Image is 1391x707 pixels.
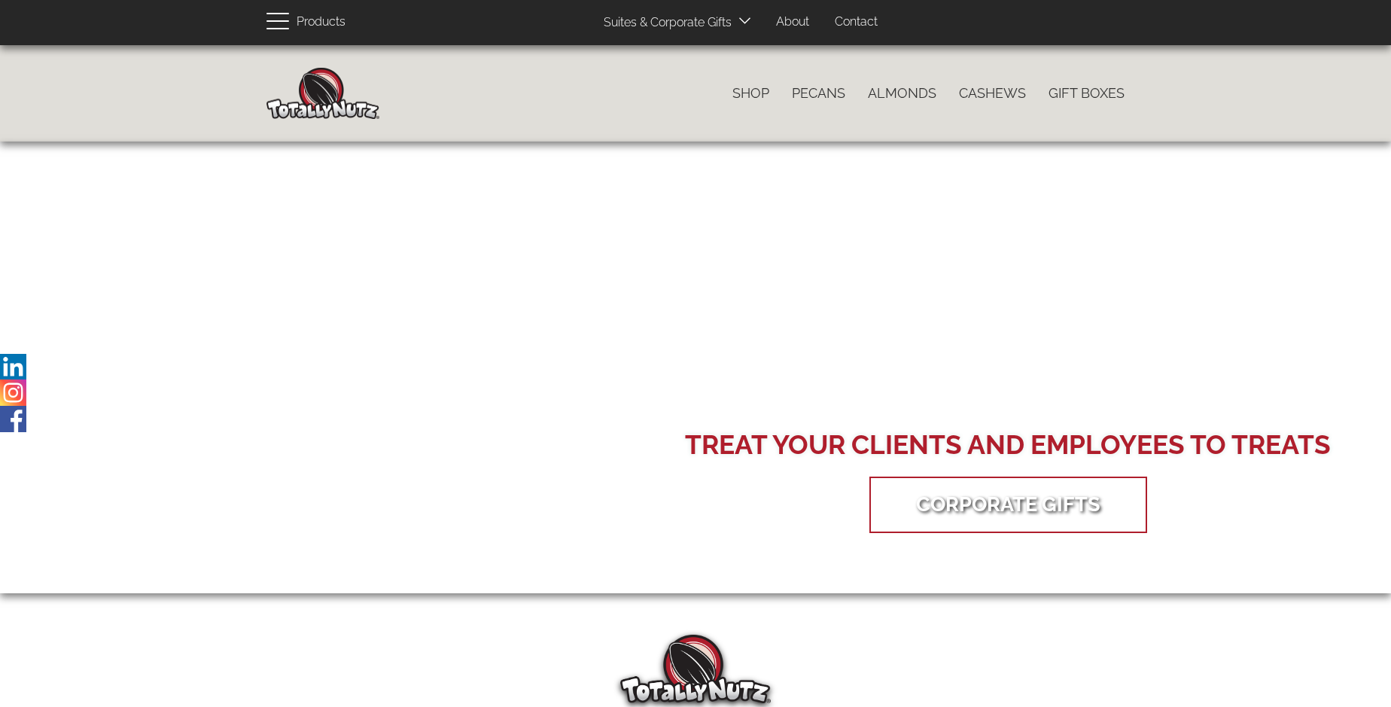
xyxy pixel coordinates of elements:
[781,78,857,109] a: Pecans
[721,78,781,109] a: Shop
[823,8,889,37] a: Contact
[948,78,1037,109] a: Cashews
[592,8,736,38] a: Suites & Corporate Gifts
[685,426,1331,464] div: Treat your Clients and Employees to Treats
[857,78,948,109] a: Almonds
[297,11,345,33] span: Products
[893,480,1123,528] a: Corporate Gifts
[266,68,379,119] img: Home
[620,635,771,703] img: Totally Nutz Logo
[765,8,820,37] a: About
[1037,78,1136,109] a: Gift Boxes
